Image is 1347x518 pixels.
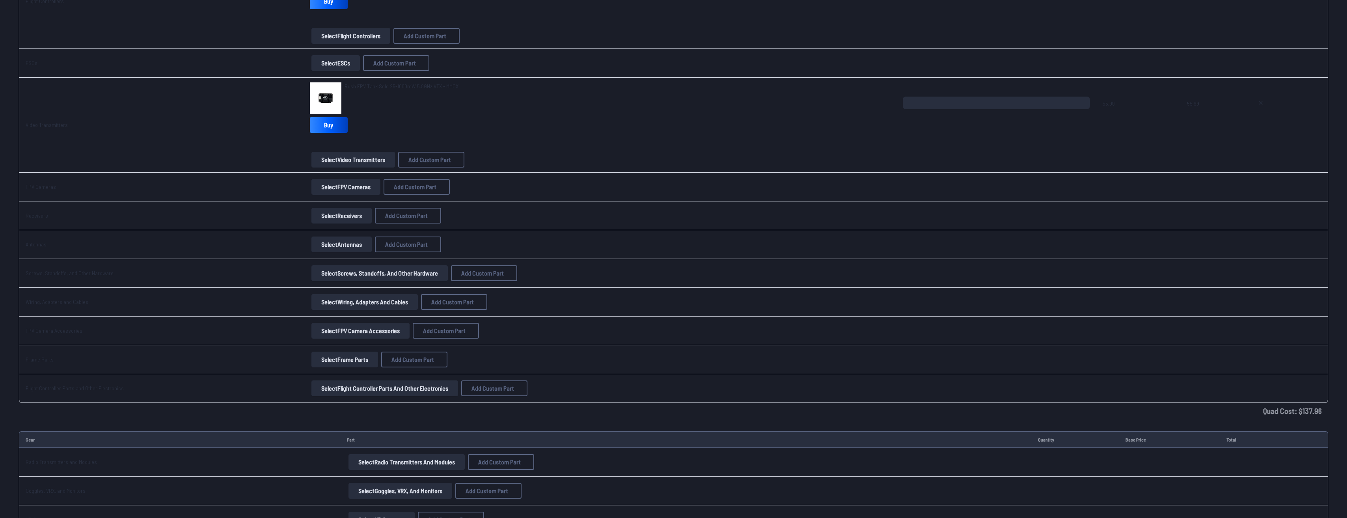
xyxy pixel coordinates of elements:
a: Flight Controller Parts and Other Electronics [26,385,124,391]
span: Add Custom Part [385,212,428,219]
button: Add Custom Part [455,483,522,499]
a: SelectScrews, Standoffs, and Other Hardware [310,265,449,281]
a: SelectFlight Controller Parts and Other Electronics [310,380,460,396]
span: 55.99 [1187,97,1238,134]
a: Buy [310,117,348,133]
a: FPV Cameras [26,183,56,190]
button: SelectGoggles, VRX, and Monitors [348,483,452,499]
button: SelectESCs [311,55,360,71]
button: SelectFPV Cameras [311,179,380,195]
button: SelectRadio Transmitters and Modules [348,454,465,470]
a: SelectAntennas [310,237,373,252]
td: Quad Cost: $ 137.96 [19,403,1328,419]
button: Add Custom Part [413,323,479,339]
button: SelectFrame Parts [311,352,378,367]
button: SelectReceivers [311,208,372,224]
td: Part [341,431,1032,448]
a: Wiring, Adapters and Cables [26,298,88,305]
button: SelectFlight Controllers [311,28,390,44]
td: Base Price [1119,431,1220,448]
span: Add Custom Part [461,270,504,276]
button: Add Custom Part [384,179,450,195]
span: Add Custom Part [404,33,446,39]
button: Add Custom Part [363,55,429,71]
button: Add Custom Part [381,352,447,367]
button: SelectFPV Camera Accessories [311,323,410,339]
span: Add Custom Part [423,328,466,334]
button: SelectScrews, Standoffs, and Other Hardware [311,265,448,281]
span: Add Custom Part [373,60,416,66]
span: Add Custom Part [391,356,434,363]
button: SelectAntennas [311,237,372,252]
a: Screws, Standoffs, and Other Hardware [26,270,114,276]
a: FPV Camera Accessories [26,327,82,334]
a: SelectRadio Transmitters and Modules [347,454,466,470]
button: Add Custom Part [421,294,487,310]
button: Add Custom Part [375,237,441,252]
span: Add Custom Part [408,157,451,163]
img: image [310,82,341,114]
a: SelectReceivers [310,208,373,224]
a: SelectFrame Parts [310,352,380,367]
a: SelectWiring, Adapters and Cables [310,294,419,310]
span: Add Custom Part [394,184,436,190]
a: Receivers [26,212,48,219]
a: SelectFlight Controllers [310,28,392,44]
span: Add Custom Part [466,488,508,494]
button: Add Custom Part [461,380,527,396]
a: Frame Parts [26,356,54,363]
button: SelectFlight Controller Parts and Other Electronics [311,380,458,396]
td: Gear [19,431,341,448]
button: SelectVideo Transmitters [311,152,395,168]
a: Radio Transmitters and Modules [26,458,97,465]
a: SelectVideo Transmitters [310,152,397,168]
button: Add Custom Part [468,454,534,470]
a: SelectFPV Camera Accessories [310,323,411,339]
a: Video Transmitters [26,121,68,128]
a: Goggles, VRX, and Monitors [26,487,86,494]
a: Rush FPV Tank Solo 25-1000mW 5.8GHz VTX - MMCX [345,82,458,90]
button: SelectWiring, Adapters and Cables [311,294,418,310]
button: Add Custom Part [375,208,441,224]
button: Add Custom Part [393,28,460,44]
a: ESCs [26,60,37,66]
a: SelectESCs [310,55,361,71]
button: Add Custom Part [451,265,517,281]
td: Total [1220,431,1289,448]
span: 55.99 [1103,97,1175,134]
td: Quantity [1032,431,1119,448]
button: Add Custom Part [398,152,464,168]
a: Antennas [26,241,47,248]
span: Add Custom Part [478,459,521,465]
span: Add Custom Part [431,299,474,305]
span: Rush FPV Tank Solo 25-1000mW 5.8GHz VTX - MMCX [345,83,458,89]
span: Add Custom Part [471,385,514,391]
span: Add Custom Part [385,241,428,248]
a: SelectFPV Cameras [310,179,382,195]
a: SelectGoggles, VRX, and Monitors [347,483,454,499]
